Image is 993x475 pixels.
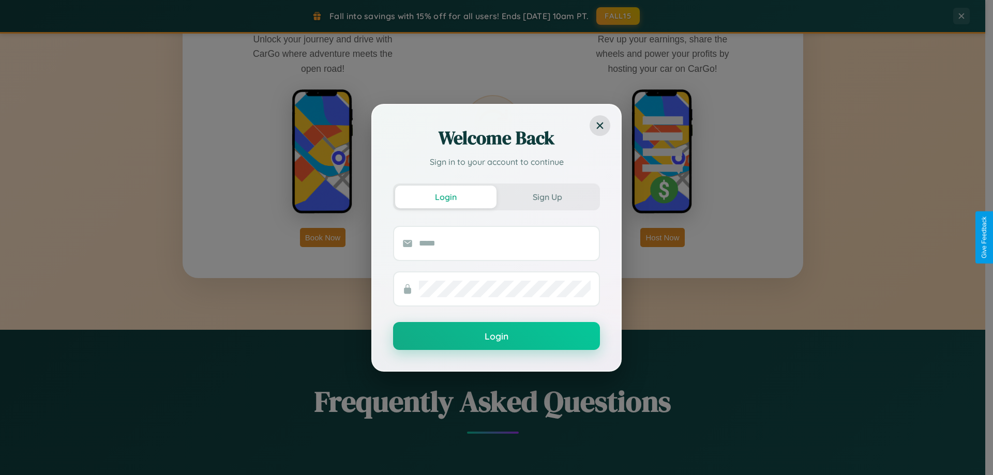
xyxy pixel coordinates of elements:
[393,156,600,168] p: Sign in to your account to continue
[395,186,496,208] button: Login
[393,126,600,150] h2: Welcome Back
[496,186,598,208] button: Sign Up
[393,322,600,350] button: Login
[981,217,988,258] div: Give Feedback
